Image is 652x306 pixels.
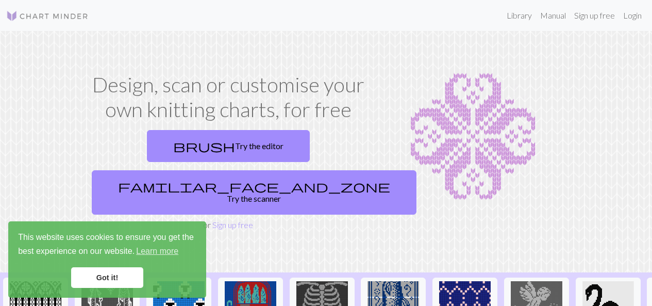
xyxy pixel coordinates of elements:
a: Login [619,5,646,26]
a: dismiss cookie message [71,267,143,288]
a: Sign up free [570,5,619,26]
img: Chart example [381,72,565,201]
div: cookieconsent [8,221,206,298]
img: Logo [6,10,89,22]
span: familiar_face_and_zone [118,179,390,194]
a: Try the scanner [92,170,416,215]
a: learn more about cookies [135,244,180,259]
span: brush [173,139,235,153]
div: or [88,126,369,231]
a: Library [503,5,536,26]
a: Manual [536,5,570,26]
a: Try the editor [147,130,310,162]
span: This website uses cookies to ensure you get the best experience on our website. [18,231,196,259]
h1: Design, scan or customise your own knitting charts, for free [88,72,369,122]
a: Sign up free [212,220,253,230]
